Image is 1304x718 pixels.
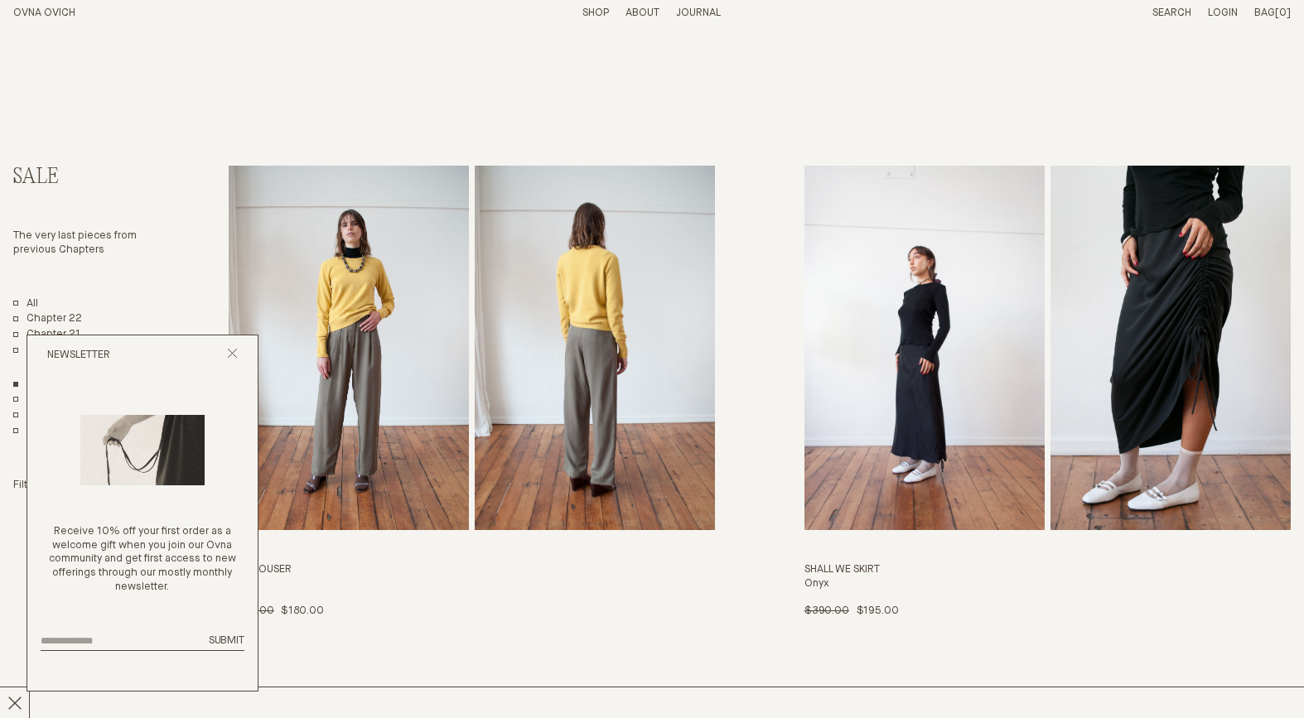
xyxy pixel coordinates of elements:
summary: Filter [13,479,49,493]
h3: Me Trouser [229,563,715,577]
h3: Shall We Skirt [804,563,1291,577]
p: Receive 10% off your first order as a welcome gift when you join our Ovna community and get first... [41,525,244,595]
a: Login [1208,7,1238,18]
span: [0] [1275,7,1291,18]
h2: Sale [13,166,162,190]
h4: Onyx [804,577,1291,591]
a: Chapter 21 [13,328,80,342]
a: Show All [13,378,38,392]
a: Shop [582,7,609,18]
span: Submit [209,635,244,646]
a: Home [13,7,75,18]
a: Core [13,344,51,358]
span: $390.00 [804,605,849,616]
img: Me Trouser [229,166,469,530]
p: The very last pieces from previous Chapters [13,229,162,258]
a: Bottoms [13,425,68,439]
h4: Olive [229,577,715,591]
img: Shall We Skirt [804,166,1045,530]
button: Close popup [227,348,238,364]
a: Search [1152,7,1191,18]
a: All [13,297,38,311]
span: Bag [1254,7,1275,18]
a: Journal [676,7,721,18]
span: $195.00 [857,605,899,616]
a: Me Trouser [229,166,715,619]
summary: About [625,7,659,21]
a: Tops [13,409,51,423]
h2: Newsletter [47,349,110,363]
button: Submit [209,634,244,648]
a: Chapter 22 [13,312,82,326]
a: Dresses [13,393,68,407]
a: Shall We Skirt [804,166,1291,619]
span: $180.00 [281,605,323,616]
